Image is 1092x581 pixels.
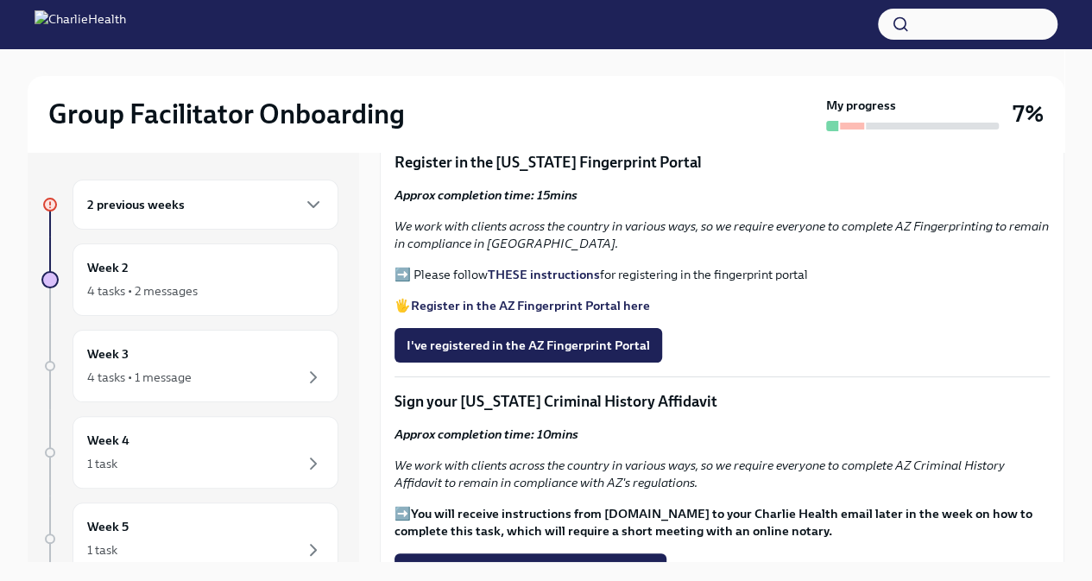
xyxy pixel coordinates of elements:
a: Week 34 tasks • 1 message [41,330,338,402]
div: 1 task [87,455,117,472]
a: Week 24 tasks • 2 messages [41,243,338,316]
h6: Week 4 [87,431,129,450]
img: CharlieHealth [35,10,126,38]
em: We work with clients across the country in various ways, so we require everyone to complete AZ Cr... [395,458,1005,490]
div: 1 task [87,541,117,559]
h6: 2 previous weeks [87,195,185,214]
button: I've registered in the AZ Fingerprint Portal [395,328,662,363]
strong: Approx completion time: 10mins [395,426,578,442]
p: ➡️ [395,505,1050,540]
p: Sign your [US_STATE] Criminal History Affidavit [395,391,1050,412]
h2: Group Facilitator Onboarding [48,97,405,131]
p: Register in the [US_STATE] Fingerprint Portal [395,152,1050,173]
div: 2 previous weeks [73,180,338,230]
a: Week 51 task [41,502,338,575]
h3: 7% [1013,98,1044,129]
strong: Approx completion time: 15mins [395,187,578,203]
p: ➡️ Please follow for registering in the fingerprint portal [395,266,1050,283]
h6: Week 5 [87,517,129,536]
span: I've registered in the AZ Fingerprint Portal [407,337,650,354]
div: 4 tasks • 1 message [87,369,192,386]
a: THESE instructions [488,267,600,282]
a: Week 41 task [41,416,338,489]
p: 🖐️ [395,297,1050,314]
em: We work with clients across the country in various ways, so we require everyone to complete AZ Fi... [395,218,1049,251]
strong: My progress [826,97,896,114]
div: 4 tasks • 2 messages [87,282,198,300]
h6: Week 2 [87,258,129,277]
h6: Week 3 [87,344,129,363]
a: Register in the AZ Fingerprint Portal here [411,298,650,313]
strong: You will receive instructions from [DOMAIN_NAME] to your Charlie Health email later in the week o... [395,506,1032,539]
